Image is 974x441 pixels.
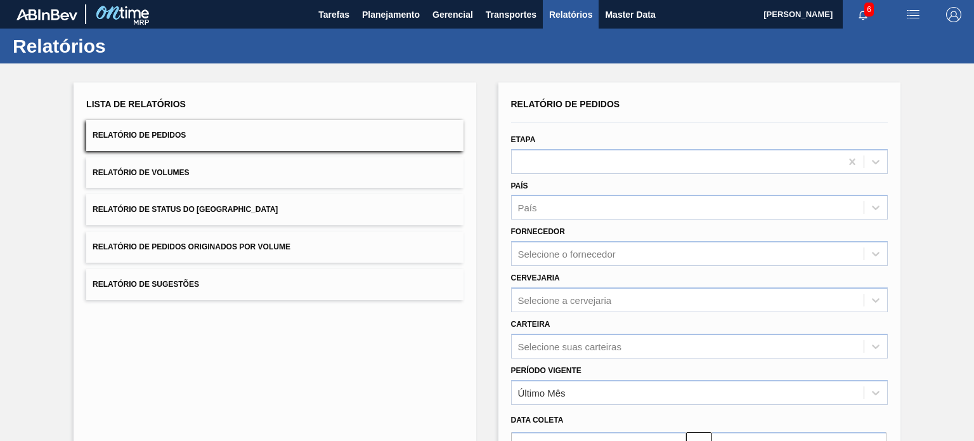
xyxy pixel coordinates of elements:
[93,168,189,177] span: Relatório de Volumes
[362,7,420,22] span: Planejamento
[511,273,560,282] label: Cervejaria
[93,131,186,140] span: Relatório de Pedidos
[549,7,592,22] span: Relatórios
[93,242,290,251] span: Relatório de Pedidos Originados por Volume
[93,205,278,214] span: Relatório de Status do [GEOGRAPHIC_DATA]
[511,181,528,190] label: País
[86,157,463,188] button: Relatório de Volumes
[93,280,199,289] span: Relatório de Sugestões
[605,7,655,22] span: Master Data
[486,7,536,22] span: Transportes
[86,99,186,109] span: Lista de Relatórios
[86,232,463,263] button: Relatório de Pedidos Originados por Volume
[518,249,616,260] div: Selecione o fornecedor
[518,341,621,352] div: Selecione suas carteiras
[511,366,581,375] label: Período Vigente
[906,7,921,22] img: userActions
[511,416,564,425] span: Data coleta
[432,7,473,22] span: Gerencial
[946,7,961,22] img: Logout
[86,269,463,300] button: Relatório de Sugestões
[318,7,349,22] span: Tarefas
[511,99,620,109] span: Relatório de Pedidos
[518,202,537,213] div: País
[16,9,77,20] img: TNhmsLtSVTkK8tSr43FrP2fwEKptu5GPRR3wAAAABJRU5ErkJggg==
[86,120,463,151] button: Relatório de Pedidos
[511,320,550,329] label: Carteira
[843,6,883,23] button: Notificações
[511,135,536,144] label: Etapa
[518,387,566,398] div: Último Mês
[13,39,238,53] h1: Relatórios
[864,3,874,16] span: 6
[86,194,463,225] button: Relatório de Status do [GEOGRAPHIC_DATA]
[511,227,565,236] label: Fornecedor
[518,294,612,305] div: Selecione a cervejaria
